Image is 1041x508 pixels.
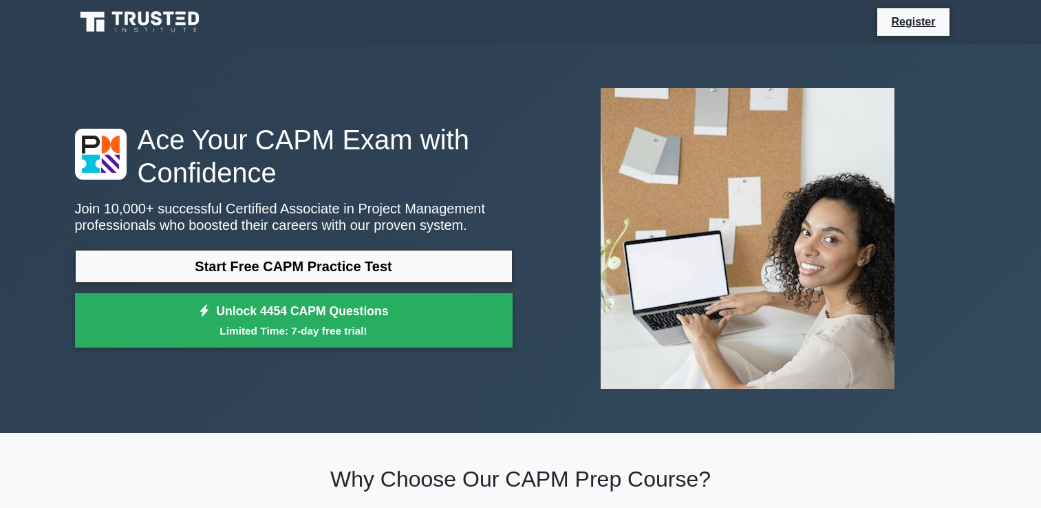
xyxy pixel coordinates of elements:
[92,323,495,339] small: Limited Time: 7-day free trial!
[75,250,513,283] a: Start Free CAPM Practice Test
[883,13,943,30] a: Register
[75,200,513,233] p: Join 10,000+ successful Certified Associate in Project Management professionals who boosted their...
[75,293,513,348] a: Unlock 4454 CAPM QuestionsLimited Time: 7-day free trial!
[75,123,513,189] h1: Ace Your CAPM Exam with Confidence
[75,466,967,492] h2: Why Choose Our CAPM Prep Course?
